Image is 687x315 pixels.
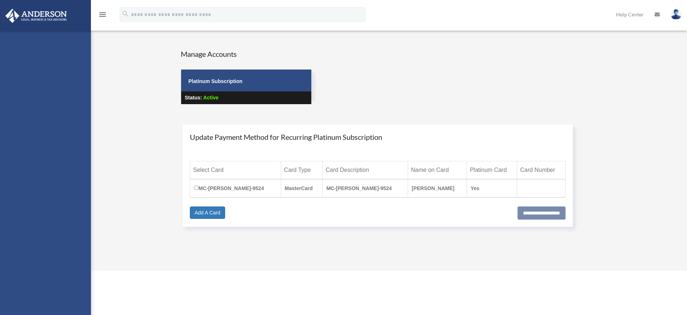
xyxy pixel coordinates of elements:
[98,13,107,19] a: menu
[671,9,682,20] img: User Pic
[190,179,281,197] td: MC-[PERSON_NAME]-9524
[181,49,312,59] h4: Manage Accounts
[98,10,107,19] i: menu
[190,206,225,219] a: Add A Card
[408,161,467,180] th: Name on Card
[281,179,323,197] td: MasterCard
[188,78,243,84] strong: Platinum Subscription
[190,132,566,142] h4: Update Payment Method for Recurring Platinum Subscription
[408,179,467,197] td: [PERSON_NAME]
[190,161,281,180] th: Select Card
[203,95,219,101] span: Active
[323,161,408,180] th: Card Description
[3,9,69,23] img: Anderson Advisors Platinum Portal
[467,179,517,197] td: Yes
[121,10,129,18] i: search
[185,95,202,101] strong: Status:
[517,161,565,180] th: Card Number
[281,161,323,180] th: Card Type
[467,161,517,180] th: Platinum Card
[323,179,408,197] td: MC-[PERSON_NAME]-9524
